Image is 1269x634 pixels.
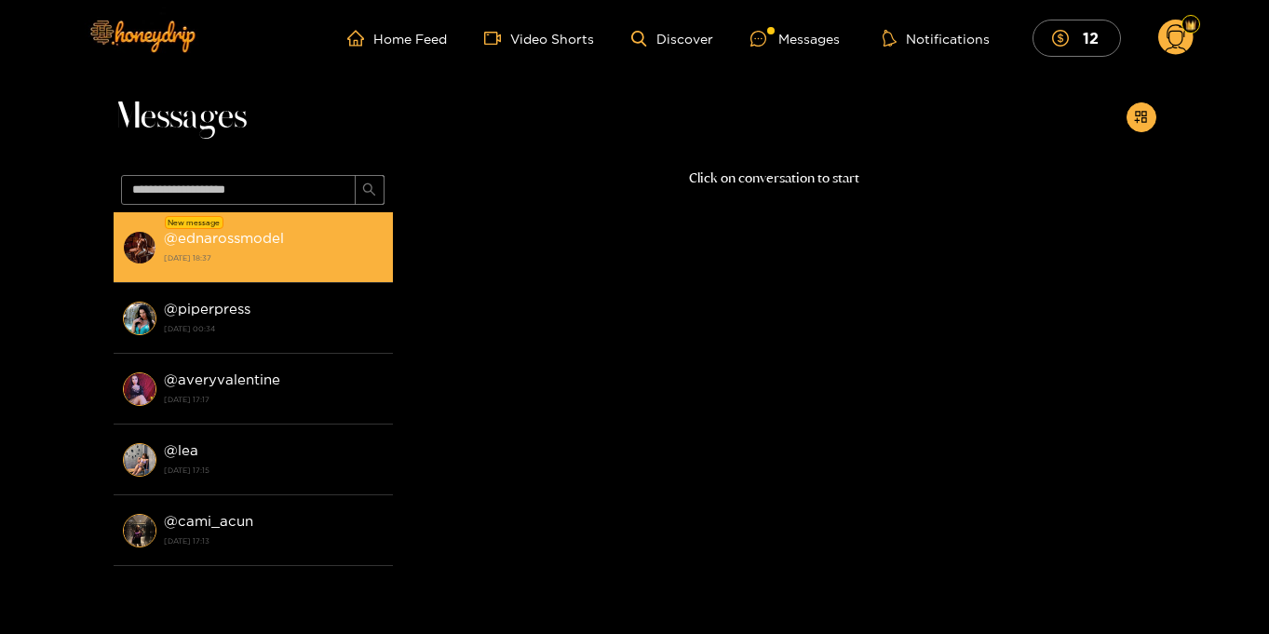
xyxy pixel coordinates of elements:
img: conversation [123,443,156,477]
strong: [DATE] 17:15 [164,462,384,479]
img: Fan Level [1185,20,1196,31]
button: 12 [1033,20,1121,56]
strong: @ lea [164,442,198,458]
span: dollar [1052,30,1078,47]
button: Notifications [877,29,995,47]
a: Home Feed [347,30,447,47]
div: Messages [750,28,840,49]
img: conversation [123,302,156,335]
strong: [DATE] 17:13 [164,533,384,549]
span: Messages [114,95,247,140]
span: video-camera [484,30,510,47]
button: search [355,175,385,205]
strong: @ cami_acun [164,513,253,529]
strong: @ averyvalentine [164,371,280,387]
strong: [DATE] 00:34 [164,320,384,337]
img: conversation [123,231,156,264]
img: conversation [123,514,156,547]
a: Discover [631,31,712,47]
a: Video Shorts [484,30,594,47]
strong: @ piperpress [164,301,250,317]
strong: [DATE] 18:37 [164,250,384,266]
button: appstore-add [1127,102,1156,132]
strong: [DATE] 17:17 [164,391,384,408]
span: appstore-add [1134,110,1148,126]
div: New message [165,216,223,229]
mark: 12 [1080,28,1101,47]
img: conversation [123,372,156,406]
p: Click on conversation to start [393,168,1156,189]
span: home [347,30,373,47]
span: search [362,182,376,198]
strong: @ ednarossmodel [164,230,284,246]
